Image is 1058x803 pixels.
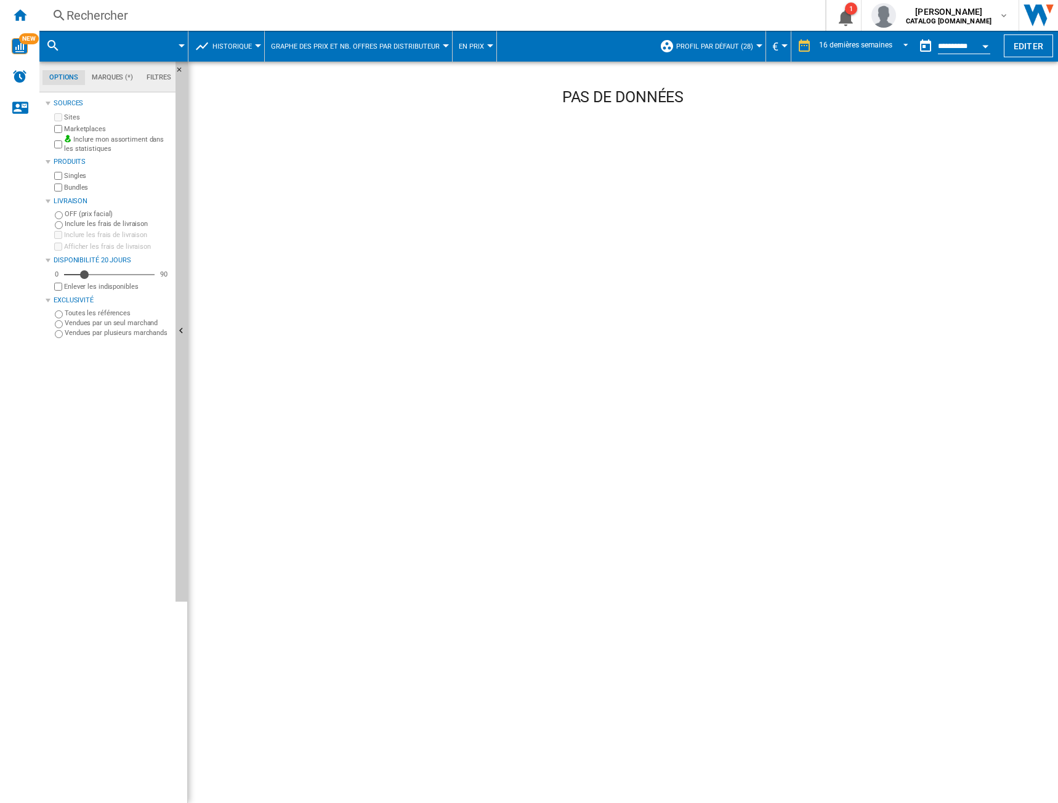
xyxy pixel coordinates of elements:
div: Rechercher [67,7,793,24]
input: Toutes les références [55,310,63,318]
md-select: REPORTS.WIZARD.STEPS.REPORT.STEPS.REPORT_OPTIONS.PERIOD: 16 dernières semaines [818,36,913,57]
label: Bundles [64,183,171,192]
button: Masquer [176,62,190,84]
div: Profil par défaut (28) [660,31,759,62]
div: Livraison [54,196,171,206]
button: Masquer [176,62,188,602]
span: En prix [459,42,484,50]
span: NEW [19,33,39,44]
input: Singles [54,172,62,180]
div: Sources [54,99,171,108]
input: Inclure mon assortiment dans les statistiques [54,137,62,152]
md-tab-item: Filtres [140,70,178,85]
label: Toutes les références [65,309,171,318]
md-tab-item: Marques (*) [85,70,140,85]
button: En prix [459,31,490,62]
span: Historique [212,42,252,50]
input: Marketplaces [54,125,62,133]
label: OFF (prix facial) [65,209,171,219]
div: Historique [195,31,258,62]
input: Afficher les frais de livraison [54,283,62,291]
input: Inclure les frais de livraison [55,221,63,229]
span: Graphe des prix et nb. offres par distributeur [271,42,440,50]
input: Sites [54,113,62,121]
input: OFF (prix facial) [55,211,63,219]
img: mysite-bg-18x18.png [64,135,71,142]
md-menu: Currency [766,31,791,62]
label: Vendues par un seul marchand [65,318,171,328]
span: [PERSON_NAME] [906,6,991,18]
label: Vendues par plusieurs marchands [65,328,171,337]
label: Singles [64,171,171,180]
button: Profil par défaut (28) [676,31,759,62]
button: Historique [212,31,258,62]
span: Profil par défaut (28) [676,42,753,50]
span: € [772,40,778,53]
div: 90 [157,270,171,279]
label: Inclure mon assortiment dans les statistiques [64,135,171,154]
div: 1 [845,2,857,15]
div: 0 [52,270,62,279]
label: Inclure les frais de livraison [64,230,171,240]
input: Vendues par un seul marchand [55,320,63,328]
input: Inclure les frais de livraison [54,231,62,239]
label: Inclure les frais de livraison [65,219,171,228]
button: € [772,31,785,62]
div: 16 dernières semaines [819,41,892,49]
div: Produits [54,157,171,167]
button: Graphe des prix et nb. offres par distributeur [271,31,446,62]
img: alerts-logo.svg [12,69,27,84]
input: Bundles [54,184,62,192]
md-tab-item: Options [42,70,85,85]
img: wise-card.svg [12,38,28,54]
div: Exclusivité [54,296,171,305]
button: md-calendar [913,34,938,59]
input: Afficher les frais de livraison [54,243,62,251]
b: CATALOG [DOMAIN_NAME] [906,17,991,25]
button: Open calendar [974,33,996,55]
input: Vendues par plusieurs marchands [55,330,63,338]
img: profile.jpg [871,3,896,28]
label: Sites [64,113,171,122]
button: Editer [1004,34,1053,57]
div: Disponibilité 20 Jours [54,256,171,265]
label: Enlever les indisponibles [64,282,171,291]
label: Afficher les frais de livraison [64,242,171,251]
md-slider: Disponibilité [64,268,155,281]
label: Marketplaces [64,124,171,134]
div: Pas de données [188,86,1058,108]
